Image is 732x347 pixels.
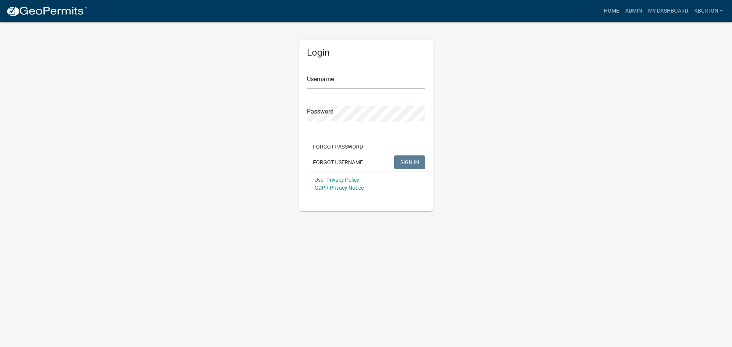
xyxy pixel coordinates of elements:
[394,155,425,169] button: SIGN IN
[691,4,726,18] a: kburton
[307,47,425,58] h5: Login
[400,159,419,165] span: SIGN IN
[622,4,645,18] a: Admin
[307,140,369,154] button: Forgot Password
[315,185,364,191] a: GDPR Privacy Notice
[315,177,359,183] a: User Privacy Policy
[601,4,622,18] a: Home
[307,155,369,169] button: Forgot Username
[645,4,691,18] a: My Dashboard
